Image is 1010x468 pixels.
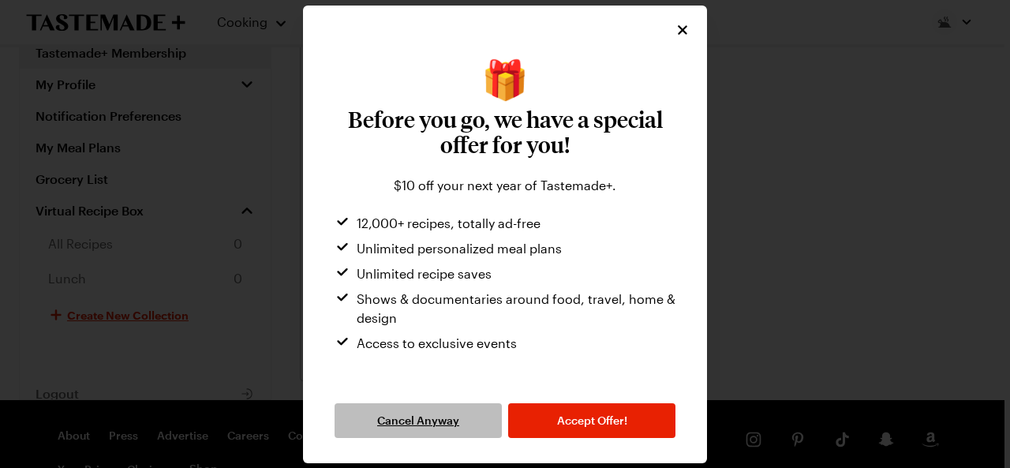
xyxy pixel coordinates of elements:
[335,176,675,195] div: $10 off your next year of Tastemade+.
[357,239,562,258] span: Unlimited personalized meal plans
[377,413,459,429] span: Cancel Anyway
[335,107,675,157] h3: Before you go, we have a special offer for you!
[557,413,627,429] span: Accept Offer!
[335,403,502,438] button: Cancel Anyway
[508,403,675,438] button: Accept Offer!
[674,21,691,39] button: Close
[481,59,529,97] span: wrapped present emoji
[357,264,492,283] span: Unlimited recipe saves
[357,290,675,328] span: Shows & documentaries around food, travel, home & design
[357,214,541,233] span: 12,000+ recipes, totally ad-free
[357,334,517,353] span: Access to exclusive events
